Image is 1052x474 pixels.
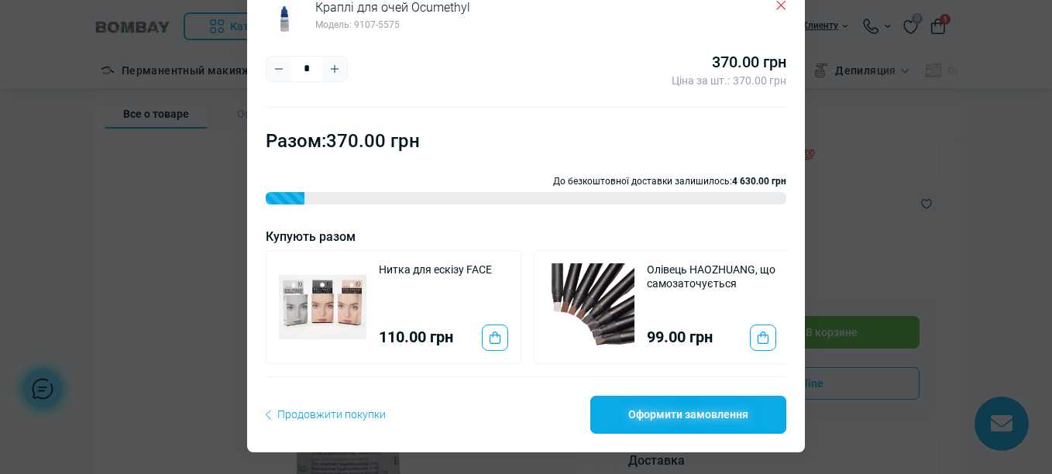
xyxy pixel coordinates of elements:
[482,325,508,351] button: To cart
[266,229,786,244] div: Купують разом
[266,126,420,156] div: Разом:
[379,263,492,277] a: Нитка для ескізу FACE
[733,74,786,88] p: 370.00 грн
[547,263,634,351] img: Олівець HAOZHUANG, що самозаточується
[647,329,713,345] div: 99.00 грн
[266,174,786,217] div: До безкоштовної доставки залишилось:
[279,263,366,351] img: Нитка для ескізу FACE
[326,130,420,152] span: 370.00 грн
[291,57,322,81] input: Quantity
[379,329,453,345] div: 110.00 грн
[672,74,730,88] p: Ціна за шт.:
[647,263,776,290] a: Олівець HAOZHUANG, що самозаточується
[266,406,386,423] span: Продовжити покупки
[672,50,786,74] div: 370.00 грн
[750,325,776,351] button: To cart
[322,57,347,81] button: Plus
[315,18,483,33] div: Модель: 9107-5575
[732,176,786,187] b: 4 630.00 грн
[266,57,291,81] button: Minus
[590,396,786,433] a: Оформити замовлення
